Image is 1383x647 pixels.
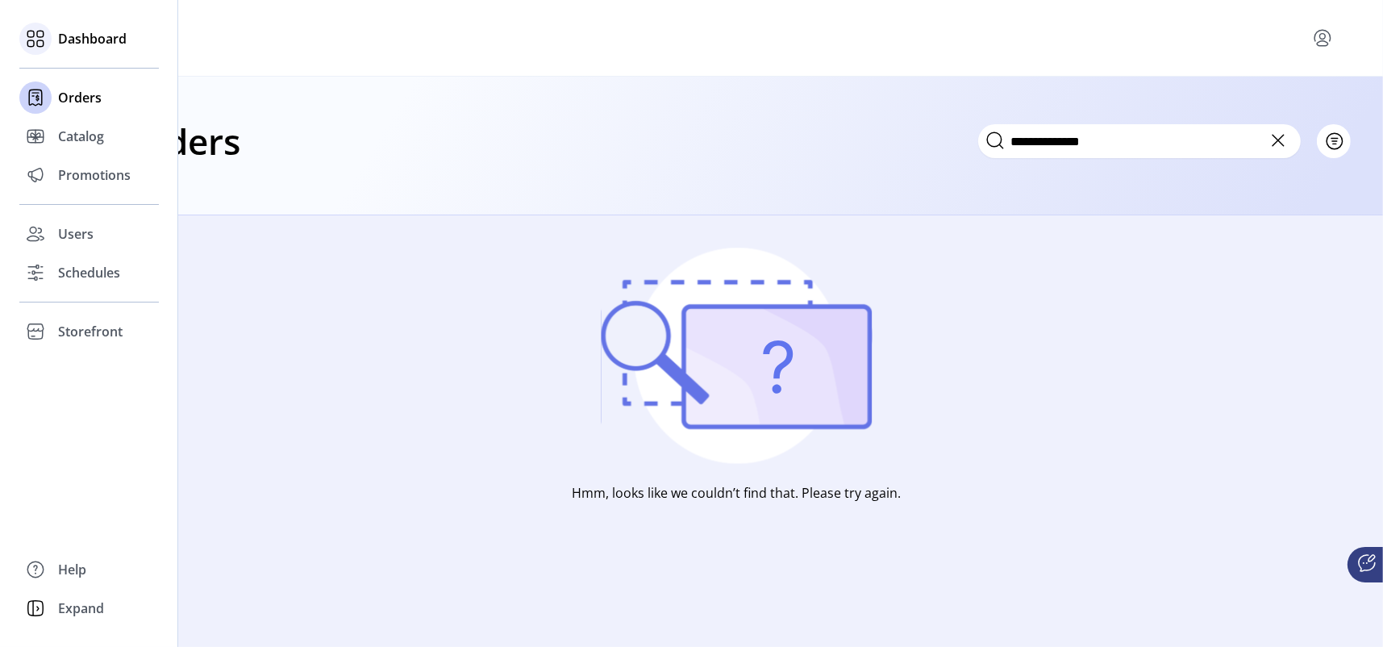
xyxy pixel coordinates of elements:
[58,224,94,244] span: Users
[1310,25,1335,51] button: menu
[573,483,902,503] p: Hmm, looks like we couldn’t find that. Please try again.
[58,127,104,146] span: Catalog
[58,263,120,282] span: Schedules
[58,322,123,341] span: Storefront
[58,560,86,579] span: Help
[123,113,240,169] h1: Orders
[1317,124,1351,158] button: Filter Button
[58,599,104,618] span: Expand
[58,88,102,107] span: Orders
[58,29,127,48] span: Dashboard
[58,165,131,185] span: Promotions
